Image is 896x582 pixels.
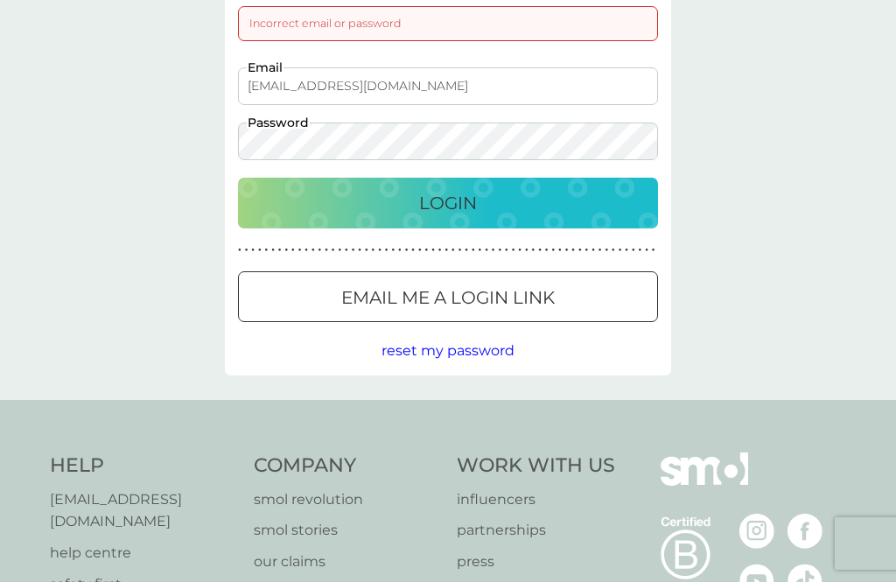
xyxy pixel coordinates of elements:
[538,246,542,255] p: ●
[385,246,388,255] p: ●
[558,246,562,255] p: ●
[50,452,236,480] h4: Help
[532,246,535,255] p: ●
[598,246,602,255] p: ●
[391,246,395,255] p: ●
[298,246,302,255] p: ●
[787,514,822,549] img: visit the smol Facebook page
[739,514,774,549] img: visit the smol Instagram page
[238,246,241,255] p: ●
[551,246,555,255] p: ●
[238,6,658,41] div: Incorrect email or password
[619,246,622,255] p: ●
[411,246,415,255] p: ●
[271,246,275,255] p: ●
[457,488,615,511] a: influencers
[485,246,488,255] p: ●
[341,284,555,312] p: Email me a login link
[492,246,495,255] p: ●
[465,246,468,255] p: ●
[444,246,448,255] p: ●
[498,246,501,255] p: ●
[661,452,748,512] img: smol
[425,246,429,255] p: ●
[512,246,515,255] p: ●
[372,246,375,255] p: ●
[545,246,549,255] p: ●
[625,246,628,255] p: ●
[612,246,615,255] p: ●
[645,246,648,255] p: ●
[352,246,355,255] p: ●
[639,246,642,255] p: ●
[254,550,440,573] a: our claims
[457,519,615,542] a: partnerships
[585,246,589,255] p: ●
[652,246,655,255] p: ●
[304,246,308,255] p: ●
[505,246,508,255] p: ●
[345,246,348,255] p: ●
[50,488,236,533] a: [EMAIL_ADDRESS][DOMAIN_NAME]
[251,246,255,255] p: ●
[365,246,368,255] p: ●
[438,246,442,255] p: ●
[565,246,569,255] p: ●
[284,246,288,255] p: ●
[311,246,315,255] p: ●
[632,246,635,255] p: ●
[472,246,475,255] p: ●
[525,246,528,255] p: ●
[291,246,295,255] p: ●
[238,178,658,228] button: Login
[419,189,477,217] p: Login
[605,246,608,255] p: ●
[381,342,514,359] span: reset my password
[358,246,361,255] p: ●
[325,246,328,255] p: ●
[381,340,514,362] button: reset my password
[332,246,335,255] p: ●
[405,246,409,255] p: ●
[479,246,482,255] p: ●
[571,246,575,255] p: ●
[418,246,422,255] p: ●
[254,519,440,542] a: smol stories
[265,246,269,255] p: ●
[457,452,615,480] h4: Work With Us
[378,246,381,255] p: ●
[278,246,282,255] p: ●
[254,488,440,511] a: smol revolution
[457,550,615,573] a: press
[238,271,658,322] button: Email me a login link
[245,246,248,255] p: ●
[578,246,582,255] p: ●
[431,246,435,255] p: ●
[338,246,341,255] p: ●
[518,246,521,255] p: ●
[451,246,455,255] p: ●
[458,246,462,255] p: ●
[254,452,440,480] h4: Company
[591,246,595,255] p: ●
[398,246,402,255] p: ●
[50,542,236,564] a: help centre
[258,246,262,255] p: ●
[318,246,322,255] p: ●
